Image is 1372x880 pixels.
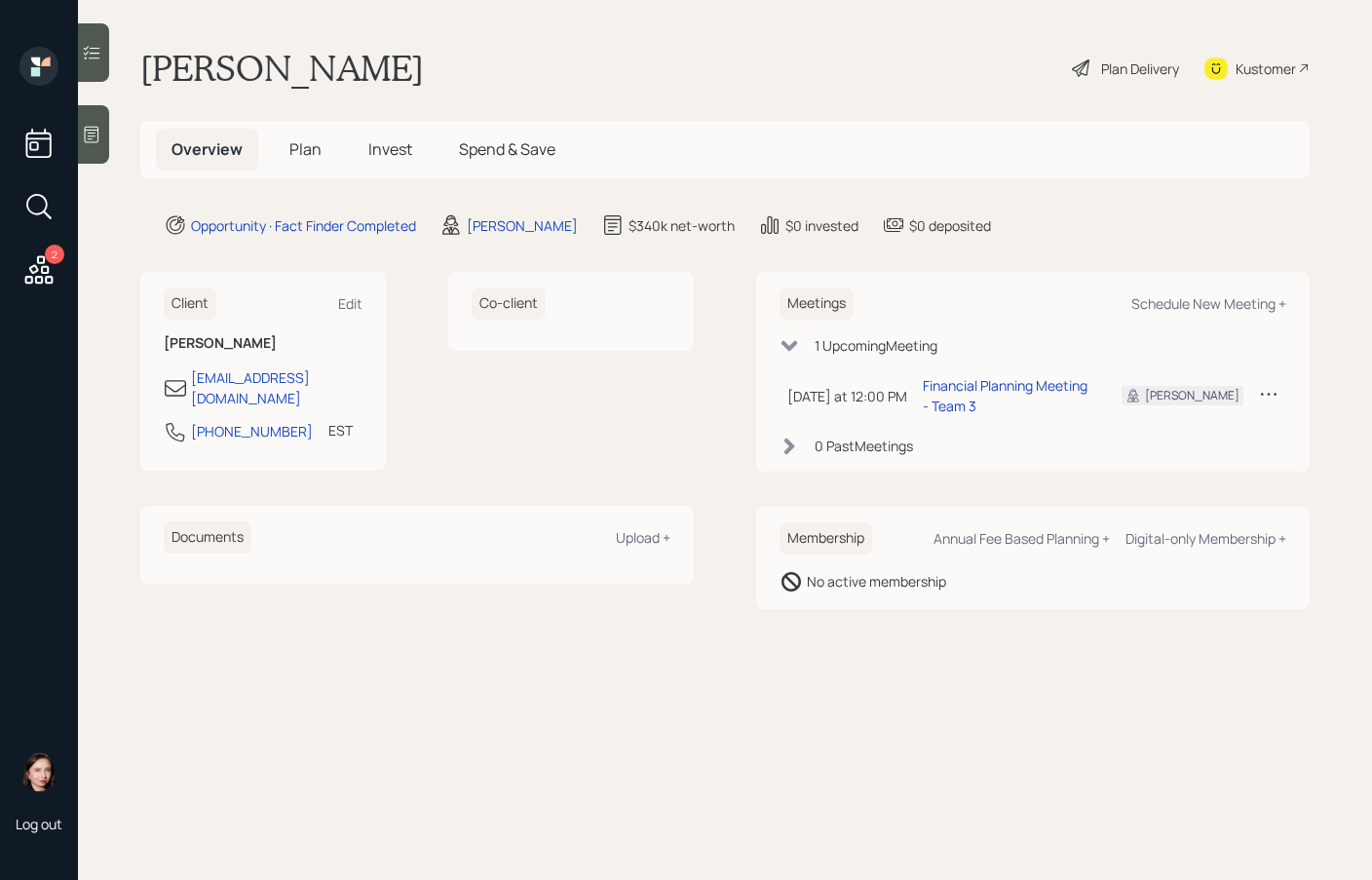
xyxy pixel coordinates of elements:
div: $340k net-worth [629,215,735,236]
h6: Membership [780,522,872,555]
div: Edit [338,294,362,313]
div: [PHONE_NUMBER] [191,421,313,441]
span: Overview [171,138,243,160]
div: [PERSON_NAME] [1145,387,1239,404]
div: [DATE] at 12:00 PM [787,386,907,406]
span: Invest [368,138,412,160]
div: Financial Planning Meeting - Team 3 [923,375,1090,416]
div: $0 deposited [909,215,991,236]
div: [EMAIL_ADDRESS][DOMAIN_NAME] [191,367,362,408]
div: No active membership [807,571,946,592]
div: Log out [16,815,62,833]
h6: [PERSON_NAME] [164,335,362,352]
div: 1 Upcoming Meeting [815,335,937,356]
div: Upload + [616,528,670,547]
div: EST [328,420,353,440]
div: Schedule New Meeting + [1131,294,1286,313]
div: Digital-only Membership + [1125,529,1286,548]
h6: Meetings [780,287,854,320]
div: Opportunity · Fact Finder Completed [191,215,416,236]
img: aleksandra-headshot.png [19,752,58,791]
div: Plan Delivery [1101,58,1179,79]
div: 2 [45,245,64,264]
h1: [PERSON_NAME] [140,47,424,90]
h6: Co-client [472,287,546,320]
span: Spend & Save [459,138,555,160]
h6: Client [164,287,216,320]
div: Kustomer [1236,58,1296,79]
h6: Documents [164,521,251,554]
div: Annual Fee Based Planning + [934,529,1110,548]
div: [PERSON_NAME] [467,215,578,236]
span: Plan [289,138,322,160]
div: 0 Past Meeting s [815,436,913,456]
div: $0 invested [785,215,858,236]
